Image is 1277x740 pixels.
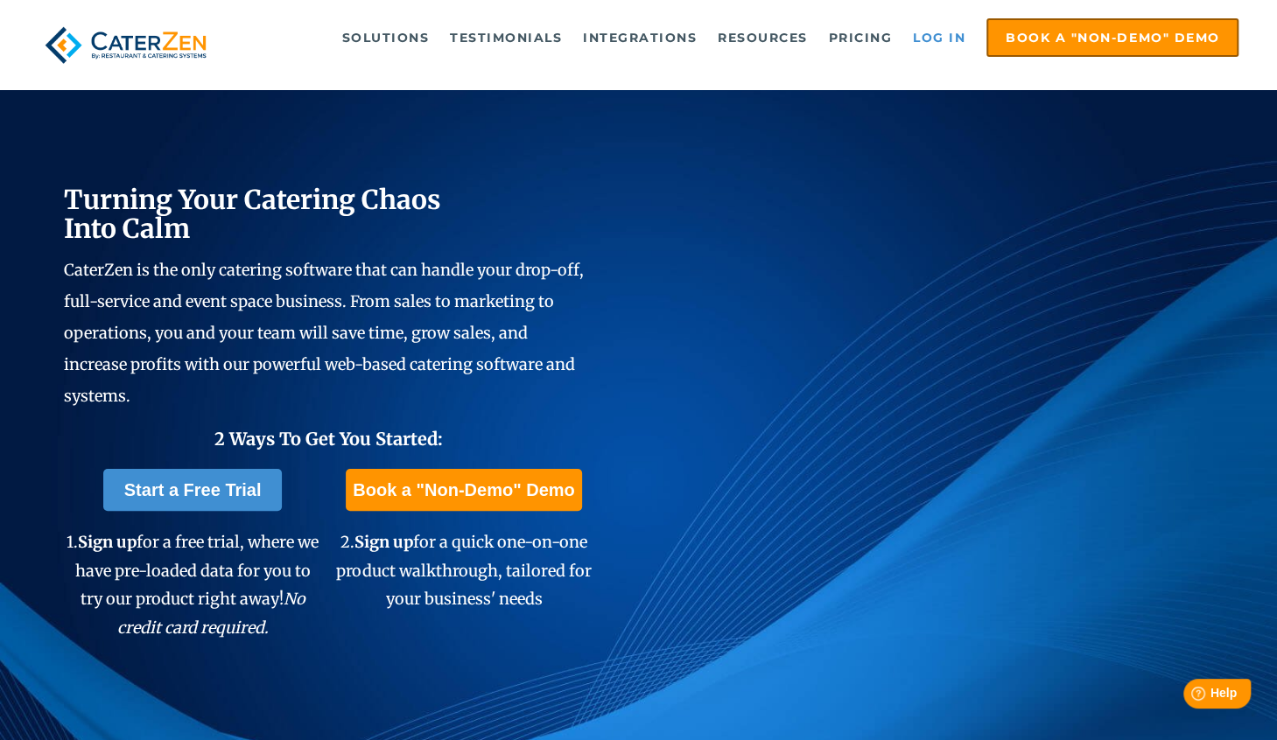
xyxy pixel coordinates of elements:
[78,532,137,552] span: Sign up
[67,532,319,637] span: 1. for a free trial, where we have pre-loaded data for you to try our product right away!
[820,20,902,55] a: Pricing
[336,532,591,609] span: 2. for a quick one-on-one product walkthrough, tailored for your business' needs
[64,260,584,406] span: CaterZen is the only catering software that can handle your drop-off, full-service and event spac...
[904,20,974,55] a: Log in
[441,20,571,55] a: Testimonials
[354,532,413,552] span: Sign up
[39,18,213,72] img: caterzen
[574,20,705,55] a: Integrations
[709,20,817,55] a: Resources
[214,428,443,450] span: 2 Ways To Get You Started:
[346,469,581,511] a: Book a "Non-Demo" Demo
[64,183,441,245] span: Turning Your Catering Chaos Into Calm
[103,469,283,511] a: Start a Free Trial
[333,20,439,55] a: Solutions
[117,589,305,637] em: No credit card required.
[243,18,1238,57] div: Navigation Menu
[1121,672,1258,721] iframe: Help widget launcher
[986,18,1238,57] a: Book a "Non-Demo" Demo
